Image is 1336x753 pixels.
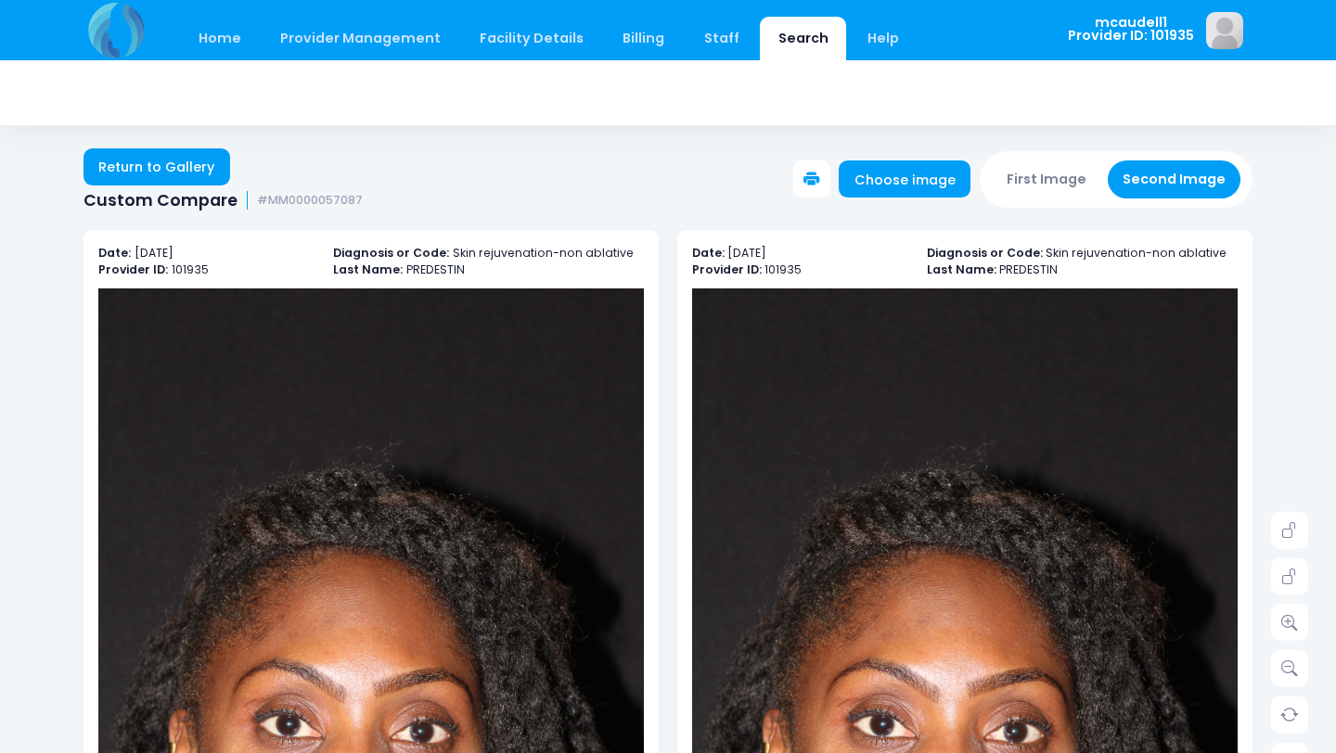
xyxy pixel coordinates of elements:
small: #MM0000057087 [257,194,363,208]
b: Diagnosis or Code: [333,245,449,261]
a: Help [850,17,918,60]
p: PREDESTIN [927,262,1238,279]
p: PREDESTIN [333,262,644,279]
a: Choose image [839,160,970,198]
p: [DATE] [692,245,909,262]
p: 101935 [692,262,909,279]
b: Date: [692,245,725,261]
p: [DATE] [98,245,315,262]
b: Provider ID: [98,262,168,277]
b: Last Name: [333,262,403,277]
button: Second Image [1108,160,1241,198]
p: Skin rejuvenation-non ablative [927,245,1238,262]
a: Search [760,17,846,60]
img: image [1206,12,1243,49]
button: First Image [992,160,1102,198]
a: Staff [686,17,757,60]
b: Diagnosis or Code: [927,245,1043,261]
span: mcaudell1 Provider ID: 101935 [1068,16,1194,43]
p: 101935 [98,262,315,279]
b: Provider ID: [692,262,762,277]
a: Facility Details [462,17,602,60]
a: Return to Gallery [83,148,230,185]
b: Last Name: [927,262,996,277]
b: Date: [98,245,131,261]
a: Billing [605,17,683,60]
p: Skin rejuvenation-non ablative [333,245,644,262]
a: Provider Management [262,17,458,60]
span: Custom Compare [83,191,238,211]
a: Home [180,17,259,60]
